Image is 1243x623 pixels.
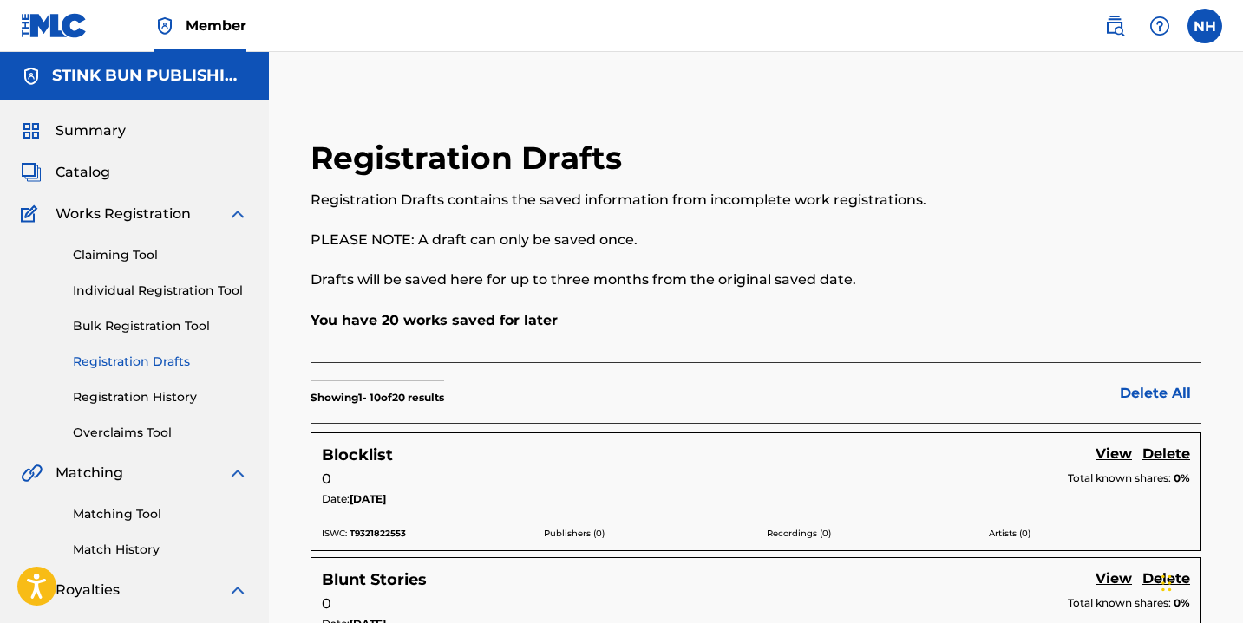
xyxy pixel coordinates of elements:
a: SummarySummary [21,120,126,141]
img: Accounts [21,66,42,87]
div: 0 [322,594,1190,614]
h5: Blocklist [322,445,393,465]
h5: STINK BUN PUBLISHING [52,66,248,86]
a: Delete All [1120,383,1201,404]
span: ISWC: [322,528,347,539]
span: Total known shares: [1068,595,1174,611]
a: Public Search [1097,9,1132,43]
a: Individual Registration Tool [73,282,248,300]
p: Showing 1 - 10 of 20 results [311,390,444,406]
span: Catalog [56,162,110,183]
a: Delete [1142,568,1190,592]
p: Recordings ( 0 ) [767,527,967,540]
img: Catalog [21,162,42,183]
a: Overclaims Tool [73,424,248,442]
span: Works Registration [56,204,191,224]
a: Matching Tool [73,505,248,523]
a: Claiming Tool [73,246,248,264]
span: Royalties [56,580,120,600]
a: Match History [73,541,248,559]
img: expand [227,204,248,224]
p: You have 20 works saved for later [311,310,1201,331]
p: PLEASE NOTE: A draft can only be saved once. [311,230,997,250]
span: [DATE] [350,491,386,507]
img: help [1149,16,1170,36]
span: Summary [56,120,126,141]
span: T9321822553 [350,528,406,539]
img: Matching [21,463,43,483]
h5: Blunt Stories [322,570,427,590]
div: 0 [322,469,1190,490]
a: Registration History [73,388,248,406]
div: User Menu [1187,9,1222,43]
span: 0% [1174,470,1190,486]
img: expand [227,580,248,600]
div: Help [1142,9,1177,43]
div: Drag [1161,557,1172,609]
p: Drafts will be saved here for up to three months from the original saved date. [311,269,997,290]
span: Matching [56,463,123,483]
img: Works Registration [21,204,43,224]
a: CatalogCatalog [21,162,110,183]
img: expand [227,463,248,483]
p: Registration Drafts contains the saved information from incomplete work registrations. [311,190,997,211]
a: Delete [1142,444,1190,467]
img: search [1104,16,1125,36]
img: MLC Logo [21,13,88,38]
a: View [1096,568,1132,592]
a: Bulk Registration Tool [73,317,248,335]
h2: Registration Drafts [311,139,631,178]
img: Summary [21,120,42,141]
span: Total known shares: [1068,470,1174,486]
iframe: Chat Widget [1156,540,1243,623]
a: Registration Drafts [73,353,248,371]
span: Date: [322,491,350,507]
iframe: Resource Center [1194,386,1243,526]
span: Member [186,16,246,36]
p: Publishers ( 0 ) [544,527,744,540]
a: View [1096,444,1132,467]
img: Top Rightsholder [154,16,175,36]
p: Artists ( 0 ) [989,527,1190,540]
